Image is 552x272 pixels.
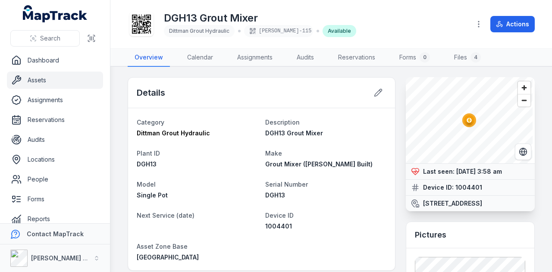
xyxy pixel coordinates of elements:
a: Assets [7,72,103,89]
a: Assignments [230,49,279,67]
span: Device ID [265,212,294,219]
strong: 1004401 [455,183,482,192]
span: DGH13 Grout Mixer [265,129,323,137]
a: Assignments [7,91,103,109]
strong: Device ID: [423,183,454,192]
canvas: Map [406,77,533,163]
time: 02/09/2025, 3:58:04 am [456,168,502,175]
a: Forms0 [392,49,437,67]
button: Zoom out [518,94,530,106]
a: Files4 [447,49,488,67]
span: Category [137,119,164,126]
a: MapTrack [23,5,88,22]
span: 1004401 [265,222,292,230]
strong: [STREET_ADDRESS] [423,199,482,208]
div: Available [323,25,356,37]
span: [GEOGRAPHIC_DATA] [137,253,199,261]
button: Zoom in [518,81,530,94]
a: Calendar [180,49,220,67]
span: Asset Zone Base [137,243,188,250]
a: Audits [7,131,103,148]
span: Serial Number [265,181,308,188]
span: Description [265,119,300,126]
button: Search [10,30,80,47]
a: Reservations [7,111,103,128]
a: Reservations [331,49,382,67]
span: Model [137,181,156,188]
h2: Details [137,87,165,99]
div: 4 [470,52,481,63]
a: Audits [290,49,321,67]
span: Single Pot [137,191,168,199]
span: Grout Mixer ([PERSON_NAME] Built) [265,160,373,168]
button: Actions [490,16,535,32]
strong: [PERSON_NAME] Group [31,254,102,262]
a: Locations [7,151,103,168]
h3: Pictures [415,229,446,241]
span: Dittman Grout Hydraulic [137,129,210,137]
a: Dashboard [7,52,103,69]
span: Plant ID [137,150,160,157]
div: [PERSON_NAME]-115 [244,25,313,37]
span: Search [40,34,60,43]
span: DGH13 [265,191,285,199]
div: 0 [420,52,430,63]
span: [DATE] 3:58 am [456,168,502,175]
h1: DGH13 Grout Mixer [164,11,356,25]
span: Dittman Grout Hydraulic [169,28,229,34]
a: Reports [7,210,103,228]
a: Overview [128,49,170,67]
a: People [7,171,103,188]
strong: Contact MapTrack [27,230,84,238]
span: Make [265,150,282,157]
strong: Last seen: [423,167,455,176]
span: Next Service (date) [137,212,194,219]
span: DGH13 [137,160,157,168]
button: Switch to Satellite View [515,144,531,160]
a: Forms [7,191,103,208]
